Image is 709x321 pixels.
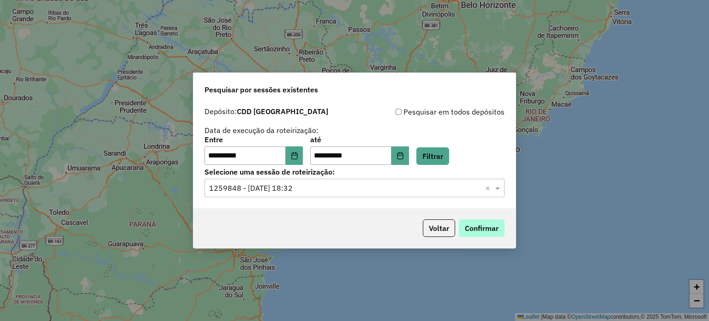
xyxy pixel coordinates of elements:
[237,107,328,116] strong: CDD [GEOGRAPHIC_DATA]
[391,146,409,165] button: Choose Date
[204,134,303,145] label: Entre
[459,219,505,237] button: Confirmar
[286,146,303,165] button: Choose Date
[204,106,328,117] label: Depósito:
[204,125,318,136] label: Data de execução da roteirização:
[416,147,449,165] button: Filtrar
[204,166,505,177] label: Selecione uma sessão de roteirização:
[423,219,455,237] button: Voltar
[310,134,409,145] label: até
[485,182,493,194] span: Clear all
[354,106,505,117] div: Pesquisar em todos depósitos
[204,84,318,95] span: Pesquisar por sessões existentes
